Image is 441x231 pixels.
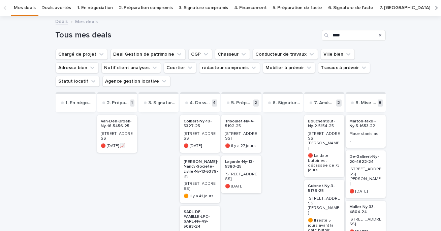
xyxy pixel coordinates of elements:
[350,189,382,194] p: 🔴 [DATE]
[308,119,340,129] p: Bouchentouf-Ny-2-5154-25
[225,184,257,189] p: 🔴 [DATE]
[308,196,340,216] p: [STREET_ADDRESS][PERSON_NAME]
[215,49,250,60] button: Chasseur
[321,49,355,60] button: Ville bien
[180,155,220,203] a: [PERSON_NAME]-Nancy-Societe-civile-Ny-13-5379-25[STREET_ADDRESS]🟠 il y a 41 jours
[111,49,186,60] button: Deal Gestion de patrimoine
[56,17,68,25] a: Deals
[101,132,133,141] p: [STREET_ADDRESS]
[350,119,382,129] p: Marton-fake--Ny-5-1653-22
[184,194,216,199] p: 🟠 il y a 41 jours
[180,115,220,153] a: Colbert-Ny-10-5327-25[STREET_ADDRESS]🔴 [DATE]
[97,115,137,153] a: Van-Den-Broek-Ny-16-5456-25[STREET_ADDRESS]🔴 [DATE] 📈
[336,99,342,107] p: 2
[231,100,252,106] p: 5. Préparation de l'acte notarié
[318,62,370,73] button: Travaux à prévoir
[164,62,196,73] button: Courtier
[184,160,219,179] p: [PERSON_NAME]-Nancy-Societe-civile-Ny-13-5379-25
[66,100,93,106] p: 1. En négociation
[130,99,134,107] p: 1
[308,184,340,194] p: Guisnet-Ny-3-5179-25
[350,139,382,144] p: -
[184,119,216,129] p: Colbert-Ny-10-5327-25
[350,217,382,227] p: [STREET_ADDRESS]
[101,119,133,129] p: Van-Den-Broek-Ny-16-5456-25
[101,62,161,73] button: Notif client analyses
[378,99,383,107] p: 8
[225,160,257,169] p: Lagarde-Ny-13-5380-25
[199,62,260,73] button: rédacteur compromis
[107,100,129,106] p: 2. Préparation compromis
[184,132,216,141] p: [STREET_ADDRESS]
[190,100,211,106] p: 4. Dossier de financement
[188,49,212,60] button: CGP
[101,144,133,148] p: 🔴 [DATE] 📈
[221,115,261,153] a: Triboulet-Ny-4-5192-25[STREET_ADDRESS]🔴 il y a 27 jours
[304,115,344,177] a: Bouchentouf-Ny-2-5154-25[STREET_ADDRESS][PERSON_NAME]🔴 La date butoir est dépassée de 73 jours
[75,18,98,25] p: Mes deals
[225,144,257,148] p: 🔴 il y a 27 jours
[356,100,376,106] p: 8. Mise en loc et gestion
[314,100,335,106] p: 7. Aménagements et travaux
[225,132,257,141] p: [STREET_ADDRESS]
[308,132,340,151] p: [STREET_ADDRESS][PERSON_NAME]
[346,115,386,148] a: Marton-fake--Ny-5-1653-22Place stanislas-
[263,62,315,73] button: Mobilier à prévoir
[184,144,216,148] p: 🔴 [DATE]
[149,100,176,106] p: 3. Signature compromis
[56,30,319,40] h1: Tous mes deals
[221,155,261,193] a: Lagarde-Ny-13-5380-25[STREET_ADDRESS]🔴 [DATE]
[184,210,216,229] p: SARL-DE-FAMILLE-LPC-SARL-Ny-49-5083-24
[350,167,382,186] p: [STREET_ADDRESS][PERSON_NAME]
[308,153,340,173] p: 🔴 La date butoir est dépassée de 73 jours
[212,99,217,107] p: 4
[56,62,99,73] button: Adresse bien
[184,181,216,191] p: [STREET_ADDRESS]
[253,49,318,60] button: Conducteur de travaux
[253,99,259,107] p: 2
[273,100,300,106] p: 6. Signature de l'acte notarié
[350,205,382,214] p: Muller-Ny-33-4804-24
[56,49,108,60] button: Chargé de projet
[56,76,100,87] button: Statut locatif
[346,150,386,198] a: De-Galbert-Ny-20-4622-24[STREET_ADDRESS][PERSON_NAME]🔴 [DATE]
[322,30,386,41] input: Search
[225,172,257,182] p: [STREET_ADDRESS]
[350,154,382,164] p: De-Galbert-Ny-20-4622-24
[350,132,382,136] p: Place stanislas
[102,76,170,87] button: Agence gestion locative
[225,119,257,129] p: Triboulet-Ny-4-5192-25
